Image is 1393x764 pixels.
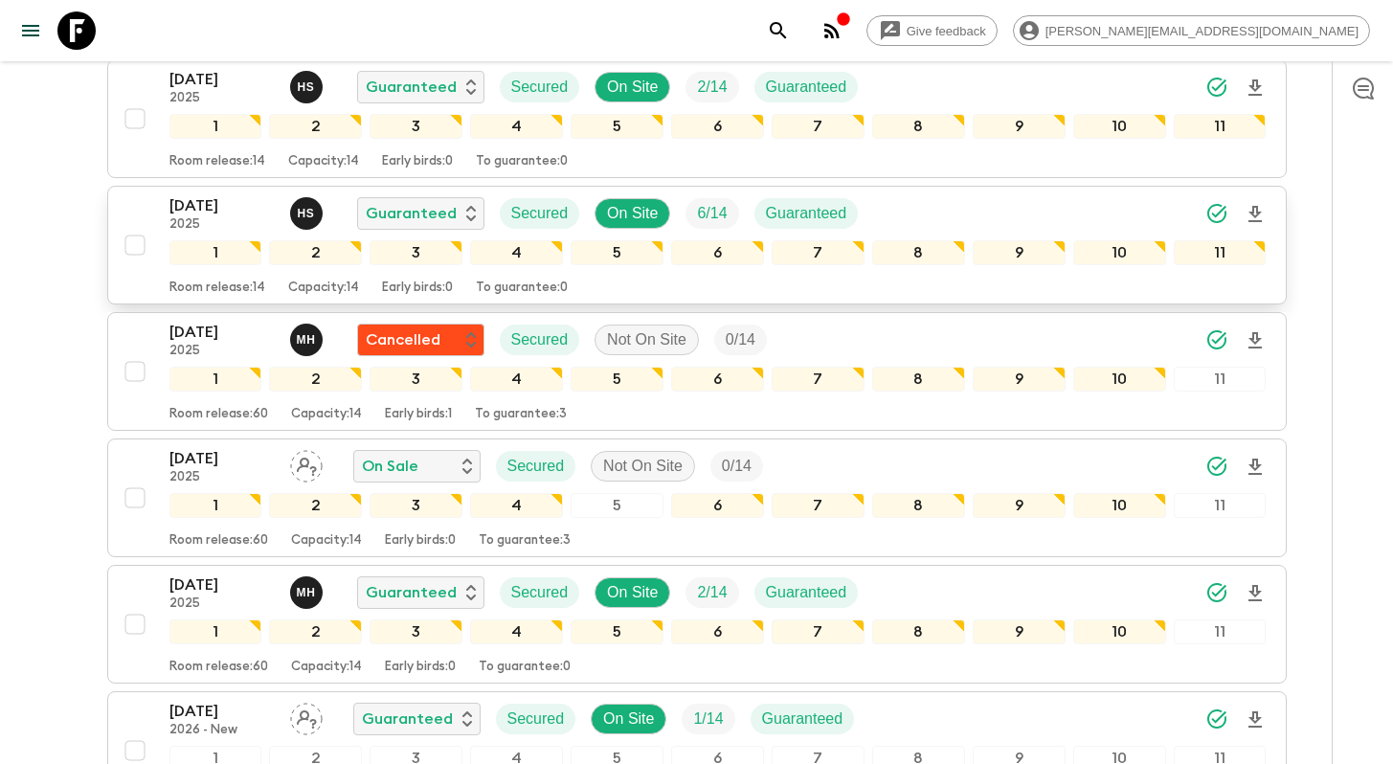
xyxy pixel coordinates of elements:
div: 10 [1073,240,1166,265]
div: 9 [973,493,1066,518]
div: 11 [1174,619,1267,644]
p: Guaranteed [766,76,847,99]
div: 2 [269,619,362,644]
div: 2 [269,240,362,265]
div: 5 [571,493,663,518]
div: 3 [370,114,462,139]
div: On Site [591,704,666,734]
p: M H [297,585,316,600]
p: Guaranteed [362,708,453,730]
p: 1 / 14 [693,708,723,730]
div: 8 [872,240,965,265]
div: 4 [470,114,563,139]
svg: Download Onboarding [1244,203,1267,226]
svg: Synced Successfully [1205,328,1228,351]
svg: Synced Successfully [1205,708,1228,730]
div: 9 [973,619,1066,644]
svg: Download Onboarding [1244,582,1267,605]
p: Room release: 14 [169,154,265,169]
p: 6 / 14 [697,202,727,225]
p: [DATE] [169,194,275,217]
p: 0 / 14 [722,455,752,478]
div: 1 [169,619,262,644]
div: 11 [1174,367,1267,392]
span: Assign pack leader [290,708,323,724]
div: Trip Fill [685,198,738,229]
svg: Download Onboarding [1244,456,1267,479]
p: Cancelled [366,328,440,351]
div: 8 [872,114,965,139]
p: To guarantee: 0 [476,154,568,169]
svg: Download Onboarding [1244,329,1267,352]
svg: Synced Successfully [1205,202,1228,225]
p: Capacity: 14 [288,154,359,169]
div: 3 [370,240,462,265]
p: On Site [607,202,658,225]
p: On Sale [362,455,418,478]
div: [PERSON_NAME][EMAIL_ADDRESS][DOMAIN_NAME] [1013,15,1370,46]
p: 2025 [169,596,275,612]
p: [DATE] [169,700,275,723]
div: 9 [973,240,1066,265]
div: Flash Pack cancellation [357,324,484,356]
p: Secured [511,328,569,351]
p: Guaranteed [366,76,457,99]
svg: Synced Successfully [1205,76,1228,99]
p: To guarantee: 0 [476,281,568,296]
p: To guarantee: 3 [479,533,571,549]
p: Early birds: 0 [385,533,456,549]
p: Room release: 60 [169,407,268,422]
p: 2025 [169,344,275,359]
div: 4 [470,367,563,392]
div: Trip Fill [714,325,767,355]
div: 6 [671,493,764,518]
p: Room release: 60 [169,660,268,675]
span: Mr. Heng Pringratana (Prefer name : James) [290,582,326,597]
p: Early birds: 0 [385,660,456,675]
button: [DATE]2025Assign pack leaderOn SaleSecuredNot On SiteTrip Fill1234567891011Room release:60Capacit... [107,438,1287,557]
button: [DATE]2025Mr. Heng Pringratana (Prefer name : James)Flash Pack cancellationSecuredNot On SiteTrip... [107,312,1287,431]
p: Guaranteed [366,581,457,604]
div: On Site [595,577,670,608]
p: [DATE] [169,573,275,596]
div: 6 [671,367,764,392]
p: 2025 [169,470,275,485]
p: 2 / 14 [697,581,727,604]
button: [DATE]2025Mr. Heng Pringratana (Prefer name : James)GuaranteedSecuredOn SiteTrip FillGuaranteed12... [107,565,1287,684]
a: Give feedback [866,15,998,46]
div: 7 [772,619,865,644]
p: H S [298,79,315,95]
p: On Site [607,581,658,604]
p: 2026 - New [169,723,275,738]
p: [DATE] [169,321,275,344]
p: M H [297,332,316,348]
svg: Synced Successfully [1205,455,1228,478]
div: 4 [470,493,563,518]
div: Trip Fill [710,451,763,482]
svg: Download Onboarding [1244,708,1267,731]
div: Secured [496,704,576,734]
div: 2 [269,114,362,139]
button: [DATE]2025Hong SarouGuaranteedSecuredOn SiteTrip FillGuaranteed1234567891011Room release:14Capaci... [107,59,1287,178]
p: Secured [511,202,569,225]
p: Capacity: 14 [291,660,362,675]
div: 5 [571,114,663,139]
span: Assign pack leader [290,456,323,471]
div: 2 [269,493,362,518]
div: 9 [973,114,1066,139]
p: On Site [603,708,654,730]
div: Trip Fill [682,704,734,734]
div: Secured [496,451,576,482]
div: 5 [571,367,663,392]
p: Guaranteed [762,708,843,730]
div: 3 [370,493,462,518]
div: On Site [595,72,670,102]
div: 3 [370,367,462,392]
p: Guaranteed [766,581,847,604]
p: 2 / 14 [697,76,727,99]
div: 1 [169,493,262,518]
div: 4 [470,240,563,265]
div: 11 [1174,493,1267,518]
div: 6 [671,114,764,139]
p: [DATE] [169,447,275,470]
